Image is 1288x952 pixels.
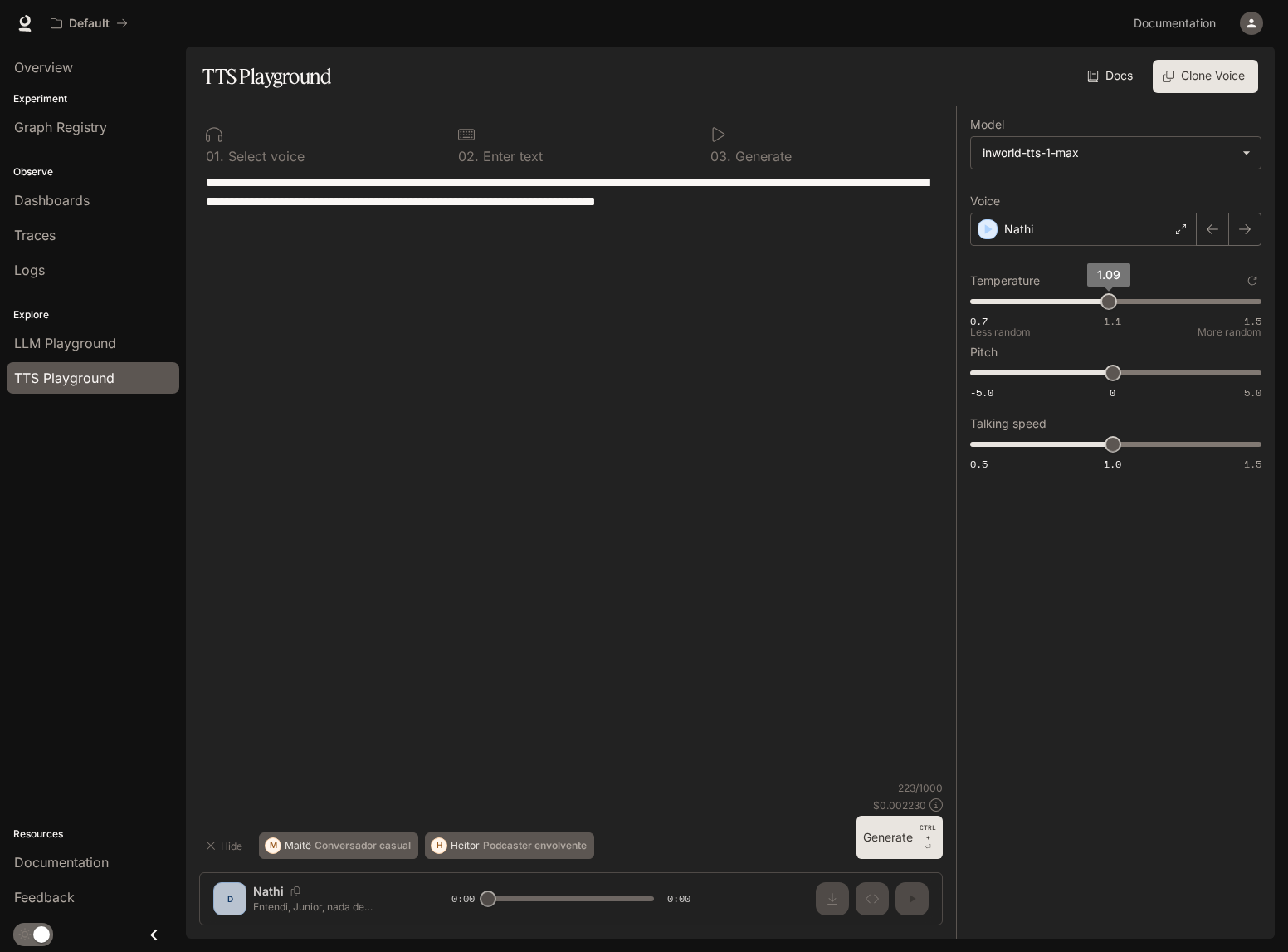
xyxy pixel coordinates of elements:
[1244,457,1261,471] span: 1.5
[970,457,988,471] span: 0.5
[970,314,988,328] span: 0.7
[206,150,224,163] p: 0 1 .
[1097,267,1120,282] span: 1.09
[259,832,418,859] button: MMaitêConversador casual
[451,841,480,851] p: Heitor
[970,327,1031,337] p: Less random
[970,385,993,400] span: -5.0
[898,781,943,795] p: 223 / 1000
[970,346,998,358] p: Pitch
[970,195,1000,207] p: Voice
[971,137,1261,169] div: inworld-tts-1-max
[1244,314,1261,328] span: 1.5
[425,832,594,859] button: HHeitorPodcaster envolvente
[1134,13,1216,34] span: Documentation
[1198,327,1261,337] p: More random
[1127,7,1228,40] a: Documentation
[1104,314,1121,328] span: 1.1
[266,832,281,859] div: M
[202,60,331,93] h1: TTS Playground
[873,798,926,812] p: $ 0.002230
[1110,385,1115,400] span: 0
[970,275,1040,287] p: Temperature
[285,841,311,851] p: Maitê
[731,150,792,163] p: Generate
[43,7,135,40] button: All workspaces
[970,418,1046,429] p: Talking speed
[479,150,543,163] p: Enter text
[1243,272,1261,290] button: Reset to default
[710,150,731,163] p: 0 3 .
[1153,60,1258,93] button: Clone Voice
[983,145,1234,161] div: inworld-tts-1-max
[856,816,943,859] button: GenerateCTRL +⏎
[315,841,411,851] p: Conversador casual
[199,832,252,859] button: Hide
[69,17,110,31] p: Default
[1084,60,1139,93] a: Docs
[920,822,936,842] p: CTRL +
[432,832,446,859] div: H
[920,822,936,852] p: ⏎
[483,841,587,851] p: Podcaster envolvente
[1004,221,1033,238] p: Nathi
[970,119,1004,130] p: Model
[224,150,305,163] p: Select voice
[458,150,479,163] p: 0 2 .
[1244,385,1261,400] span: 5.0
[1104,457,1121,471] span: 1.0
